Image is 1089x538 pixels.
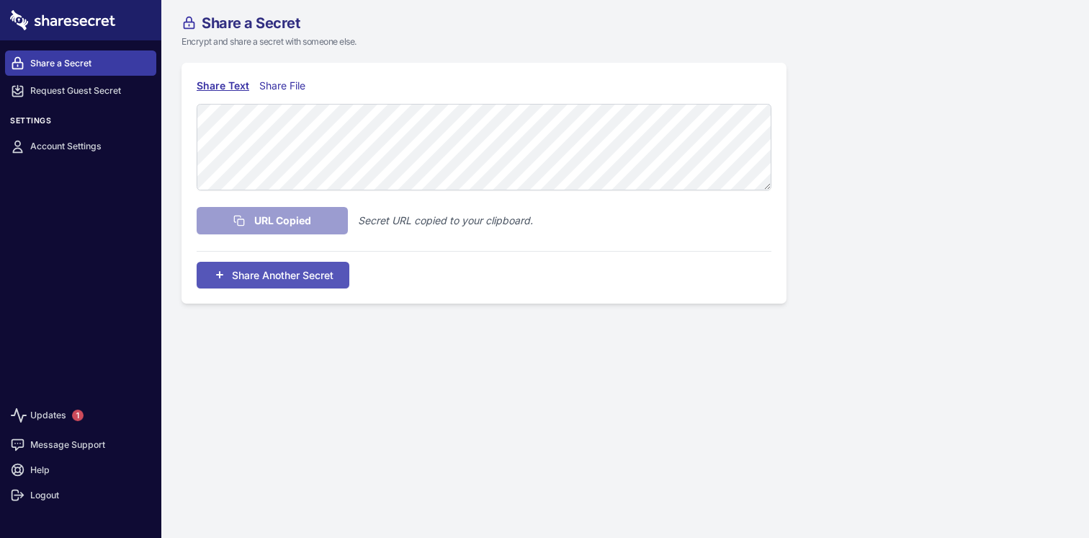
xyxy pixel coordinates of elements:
[5,116,156,131] h3: Settings
[202,16,300,30] span: Share a Secret
[5,432,156,457] a: Message Support
[197,78,249,94] div: Share Text
[5,50,156,76] a: Share a Secret
[5,457,156,482] a: Help
[72,410,84,421] span: 1
[358,213,533,229] p: Secret URL copied to your clipboard.
[181,35,867,48] p: Encrypt and share a secret with someone else.
[254,213,311,229] span: URL Copied
[259,78,312,94] div: Share File
[1017,466,1072,521] iframe: Drift Widget Chat Controller
[197,207,348,234] button: URL Copied
[5,399,156,432] a: Updates1
[197,262,349,288] button: Share Another Secret
[5,482,156,508] a: Logout
[5,79,156,104] a: Request Guest Secret
[5,134,156,159] a: Account Settings
[232,268,333,283] span: Share Another Secret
